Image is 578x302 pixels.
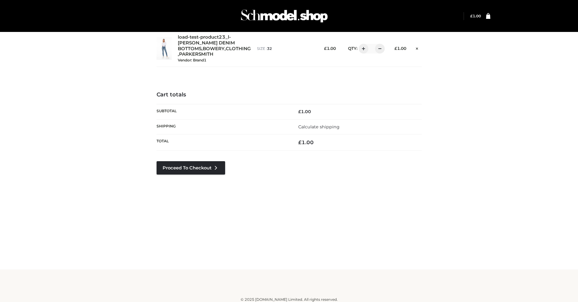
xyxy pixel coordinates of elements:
h4: Cart totals [157,92,422,98]
a: Calculate shipping [298,124,340,130]
a: CLOTHING [226,46,251,52]
bdi: 1.00 [298,139,314,145]
a: Proceed to Checkout [157,161,225,175]
a: PARKERSMITH [179,51,213,57]
small: Vendor: Brand1 [178,58,206,62]
a: BOTTOMS [178,46,201,52]
bdi: 1.00 [298,109,311,114]
span: £ [298,139,302,145]
p: size : [257,46,312,51]
span: £ [470,14,473,18]
span: £ [324,46,327,51]
a: Remove this item [412,44,421,52]
bdi: 1.00 [394,46,406,51]
span: £ [298,109,301,114]
a: BOWERY [203,46,225,52]
img: load-test-product23_l-PARKER SMITH DENIM - 32 [157,37,172,60]
span: 32 [267,46,272,51]
bdi: 1.00 [470,14,481,18]
th: Total [157,134,289,150]
a: £1.00 [470,14,481,18]
th: Shipping [157,119,289,134]
div: QTY: [342,44,383,54]
div: , , , [178,34,251,63]
span: £ [394,46,397,51]
bdi: 1.00 [324,46,336,51]
a: load-test-product23_l-[PERSON_NAME] DENIM [178,34,244,46]
img: Schmodel Admin 964 [239,4,330,28]
th: Subtotal [157,104,289,119]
